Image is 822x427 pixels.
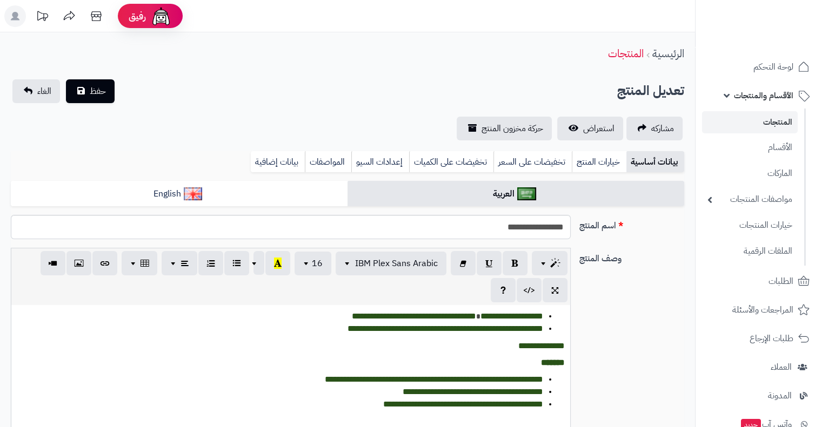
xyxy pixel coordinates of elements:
span: رفيق [129,10,146,23]
a: لوحة التحكم [702,54,816,80]
button: 16 [295,252,331,275]
a: مواصفات المنتجات [702,188,798,211]
span: الغاء [37,85,51,98]
span: العملاء [771,360,792,375]
label: وصف المنتج [575,248,689,265]
a: مشاركه [626,117,683,140]
span: حركة مخزون المنتج [482,122,543,135]
a: المنتجات [608,45,644,62]
span: طلبات الإرجاع [750,331,793,346]
img: ai-face.png [150,5,172,27]
a: استعراض [557,117,623,140]
a: خيارات المنتج [572,151,626,173]
a: بيانات أساسية [626,151,684,173]
a: إعدادات السيو [351,151,409,173]
a: الماركات [702,162,798,185]
a: المنتجات [702,111,798,133]
label: اسم المنتج [575,215,689,232]
a: الملفات الرقمية [702,240,798,263]
span: IBM Plex Sans Arabic [355,257,438,270]
span: الأقسام والمنتجات [734,88,793,103]
a: تخفيضات على السعر [493,151,572,173]
a: English [11,181,347,207]
img: English [184,187,203,200]
a: الطلبات [702,268,816,294]
span: مشاركه [651,122,674,135]
span: حفظ [90,85,106,98]
span: المدونة [768,388,792,403]
span: 16 [312,257,323,270]
a: طلبات الإرجاع [702,326,816,351]
button: حفظ [66,79,115,103]
a: الرئيسية [652,45,684,62]
a: العربية [347,181,684,207]
span: الطلبات [768,274,793,289]
a: الغاء [12,79,60,103]
h2: تعديل المنتج [617,80,684,102]
a: المراجعات والأسئلة [702,297,816,323]
span: لوحة التحكم [753,59,793,74]
a: حركة مخزون المنتج [457,117,552,140]
a: العملاء [702,354,816,380]
span: المراجعات والأسئلة [732,302,793,317]
img: logo-2.png [749,13,812,36]
a: تحديثات المنصة [29,5,56,30]
button: IBM Plex Sans Arabic [336,252,446,275]
a: تخفيضات على الكميات [409,151,493,173]
a: الأقسام [702,136,798,159]
a: المواصفات [305,151,351,173]
a: بيانات إضافية [251,151,305,173]
img: العربية [517,187,536,200]
a: خيارات المنتجات [702,214,798,237]
span: استعراض [583,122,614,135]
a: المدونة [702,383,816,409]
